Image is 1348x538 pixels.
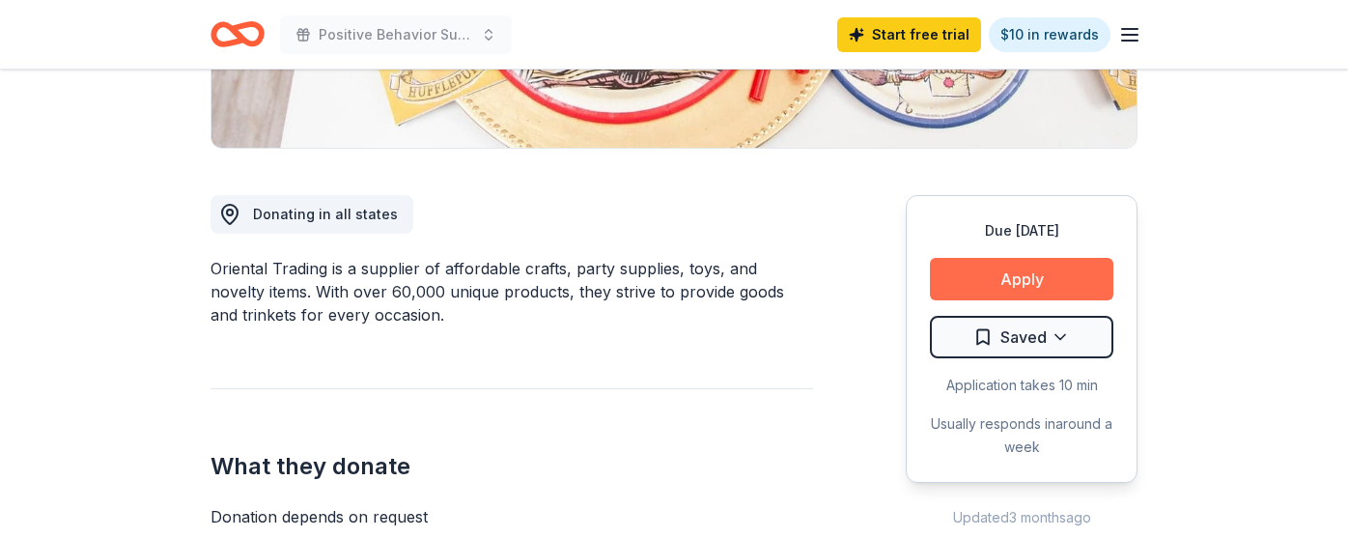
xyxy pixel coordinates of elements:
button: Positive Behavior Support [280,15,512,54]
a: $10 in rewards [989,17,1110,52]
button: Saved [930,316,1113,358]
span: Positive Behavior Support [319,23,473,46]
div: Due [DATE] [930,219,1113,242]
div: Oriental Trading is a supplier of affordable crafts, party supplies, toys, and novelty items. Wit... [211,257,813,326]
h2: What they donate [211,451,813,482]
span: Donating in all states [253,206,398,222]
div: Usually responds in around a week [930,412,1113,459]
a: Start free trial [837,17,981,52]
span: Saved [1000,325,1047,350]
div: Application takes 10 min [930,374,1113,397]
a: Home [211,12,265,57]
div: Updated 3 months ago [906,506,1137,529]
div: Donation depends on request [211,505,813,528]
button: Apply [930,258,1113,300]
